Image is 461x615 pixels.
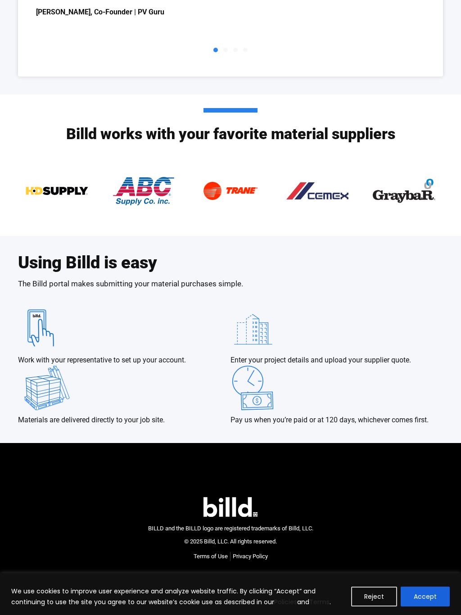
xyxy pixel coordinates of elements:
a: Privacy Policy [233,552,268,561]
span: BILLD and the BILLD logo are registered trademarks of Billd, LLC. © 2025 Billd, LLC. All rights r... [148,525,313,545]
p: Materials are delivered directly to your job site. [18,415,165,425]
a: Terms [309,597,330,606]
span: Go to slide 3 [233,48,238,52]
p: Pay us when you’re paid or at 120 days, whichever comes first. [230,415,429,425]
span: Go to slide 2 [223,48,228,52]
button: Accept [401,587,450,606]
p: Enter your project details and upload your supplier quote. [230,355,411,365]
span: Go to slide 4 [243,48,248,52]
span: [PERSON_NAME], Co-Founder | PV Guru [36,6,425,19]
h2: Billd works with your favorite material suppliers [66,108,395,141]
p: We use cookies to improve user experience and analyze website traffic. By clicking “Accept” and c... [11,586,344,607]
a: Policies [274,597,297,606]
button: Reject [351,587,397,606]
nav: Menu [194,552,268,561]
span: Go to slide 1 [213,48,218,52]
p: Work with your representative to set up your account. [18,355,186,365]
p: The Billd portal makes submitting your material purchases simple. [18,280,243,288]
h2: Using Billd is easy [18,254,157,271]
a: Terms of Use [194,552,228,561]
